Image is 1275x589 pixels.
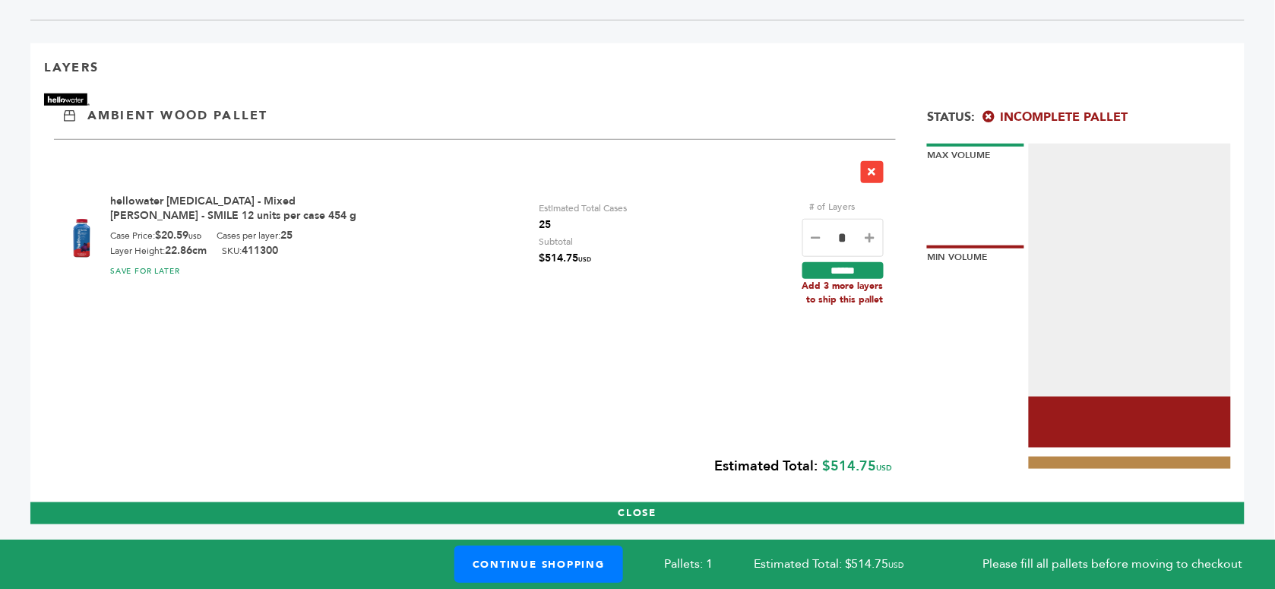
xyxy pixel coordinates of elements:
[44,448,893,487] div: $514.75
[927,100,1231,125] div: Status:
[110,194,356,223] a: hellowater [MEDICAL_DATA] - Mixed [PERSON_NAME] - SMILE 12 units per case 454 g
[983,556,1243,572] span: Please fill all pallets before moving to checkout
[242,243,278,258] b: 411300
[217,229,293,244] div: Cases per layer:
[30,502,1245,524] button: CLOSE
[877,463,893,473] span: USD
[165,243,207,258] b: 22.86cm
[927,245,1023,264] div: Min Volume
[539,200,628,233] div: Estimated Total Cases
[280,228,293,242] b: 25
[110,244,207,258] div: Layer Height:
[87,107,267,124] p: Ambient Wood Pallet
[539,250,592,268] span: $514.75
[155,228,201,242] b: $20.59
[64,110,75,122] img: Ambient
[44,59,99,76] p: Layers
[44,93,90,106] img: Brand Name
[188,233,201,241] span: USD
[802,198,863,215] label: # of Layers
[754,556,945,572] span: Estimated Total: $514.75
[927,144,1023,162] div: Max Volume
[982,109,1128,125] span: Incomplete Pallet
[802,279,884,306] div: Add 3 more layers to ship this pallet
[889,560,904,571] span: USD
[539,233,592,268] div: Subtotal
[110,266,180,277] a: SAVE FOR LATER
[110,229,201,244] div: Case Price:
[454,546,623,583] a: Continue Shopping
[664,556,713,572] span: Pallets: 1
[715,457,818,476] b: Estimated Total:
[222,244,278,258] div: SKU:
[539,217,628,233] span: 25
[579,255,592,264] span: USD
